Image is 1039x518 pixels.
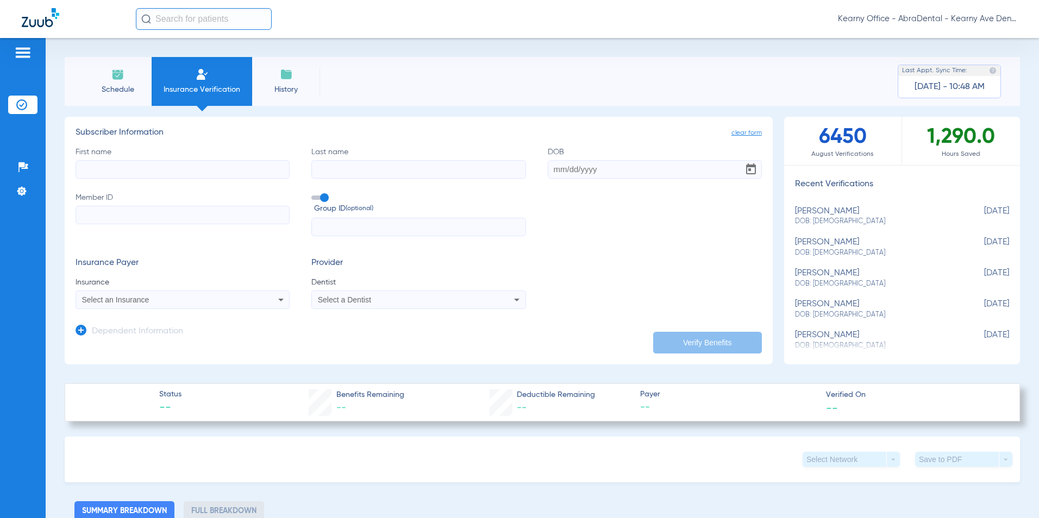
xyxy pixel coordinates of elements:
img: Manual Insurance Verification [196,68,209,81]
span: Select an Insurance [82,295,149,304]
div: 1,290.0 [902,117,1020,165]
span: Insurance Verification [160,84,244,95]
img: Schedule [111,68,124,81]
input: Last name [311,160,525,179]
div: [PERSON_NAME] [795,206,955,226]
input: DOBOpen calendar [548,160,762,179]
input: Search for patients [136,8,272,30]
span: Benefits Remaining [336,389,404,401]
span: DOB: [DEMOGRAPHIC_DATA] [795,217,955,226]
h3: Recent Verifications [784,179,1020,190]
span: Verified On [826,389,1003,401]
input: First name [76,160,290,179]
label: First name [76,147,290,179]
span: [DATE] [955,268,1009,288]
img: Zuub Logo [22,8,59,27]
span: Status [159,389,181,400]
span: -- [826,402,838,413]
span: Select a Dentist [318,295,371,304]
img: hamburger-icon [14,46,32,59]
span: [DATE] [955,206,1009,226]
div: 6450 [784,117,902,165]
span: Insurance [76,277,290,288]
span: DOB: [DEMOGRAPHIC_DATA] [795,279,955,289]
span: -- [517,403,527,413]
span: clear form [731,128,762,138]
div: [PERSON_NAME] [795,237,955,257]
span: Kearny Office - AbraDental - Kearny Ave Dental, LLC - Kearny General [838,14,1017,24]
span: [DATE] [955,299,1009,319]
h3: Subscriber Information [76,128,762,138]
span: [DATE] [955,330,1009,350]
span: [DATE] - 10:48 AM [915,81,985,92]
span: -- [640,401,817,414]
span: -- [159,401,181,416]
iframe: Chat Widget [985,466,1039,518]
div: [PERSON_NAME] [795,268,955,288]
span: August Verifications [784,149,902,160]
div: [PERSON_NAME] [795,299,955,319]
label: Last name [311,147,525,179]
span: -- [336,403,346,413]
img: History [280,68,293,81]
input: Member ID [76,206,290,224]
span: Last Appt. Sync Time: [902,65,967,76]
span: Deductible Remaining [517,389,595,401]
small: (optional) [346,203,373,214]
label: Member ID [76,192,290,237]
span: DOB: [DEMOGRAPHIC_DATA] [795,310,955,320]
img: last sync help info [989,67,997,74]
span: Hours Saved [902,149,1020,160]
label: DOB [548,147,762,179]
div: [PERSON_NAME] [795,330,955,350]
span: [DATE] [955,237,1009,257]
span: Dentist [311,277,525,288]
h3: Insurance Payer [76,258,290,269]
span: Payer [640,389,817,400]
h3: Provider [311,258,525,269]
button: Open calendar [740,159,762,180]
span: Schedule [92,84,143,95]
img: Search Icon [141,14,151,24]
h3: Dependent Information [92,326,183,337]
span: Group ID [314,203,525,214]
span: History [260,84,312,95]
span: DOB: [DEMOGRAPHIC_DATA] [795,248,955,258]
button: Verify Benefits [653,332,762,353]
